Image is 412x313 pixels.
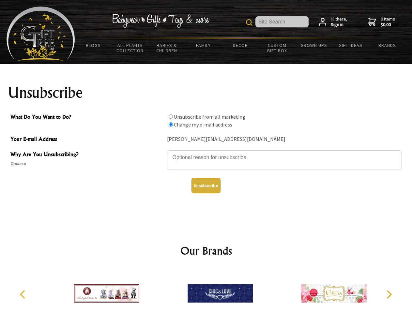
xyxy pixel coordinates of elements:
[169,114,173,119] input: What Do You Want to Do?
[10,160,164,168] span: Optional
[368,16,395,28] a: 0 items$0.00
[7,7,75,61] img: Babyware - Gifts - Toys and more...
[8,85,404,100] h1: Unsubscribe
[13,243,399,259] h2: Our Brands
[167,134,402,144] div: [PERSON_NAME][EMAIL_ADDRESS][DOMAIN_NAME]
[10,113,164,122] span: What Do You Want to Do?
[112,38,149,57] a: All Plants Collection
[319,16,347,28] a: Hi there,Sign in
[191,178,221,193] button: Unsubscribe
[381,22,395,28] strong: $0.00
[75,38,112,52] a: BLOGS
[10,150,164,160] span: Why Are You Unsubscribing?
[331,22,347,28] strong: Sign in
[174,113,245,120] label: Unsubscribe from all marketing
[169,122,173,127] input: What Do You Want to Do?
[246,19,252,26] img: product search
[10,135,164,144] span: Your E-mail Address
[174,121,232,128] label: Change my e-mail address
[167,150,402,170] textarea: Why Are You Unsubscribing?
[331,16,347,28] span: Hi there,
[332,38,369,52] a: Gift Ideas
[381,16,395,28] span: 0 items
[255,16,309,27] input: Site Search
[259,38,296,57] a: Custom Gift Box
[222,38,259,52] a: Decor
[16,287,31,302] button: Previous
[148,38,185,57] a: Babies & Children
[369,38,406,52] a: Brands
[382,287,396,302] button: Next
[295,38,332,52] a: Grown Ups
[185,38,222,52] a: Family
[112,14,209,28] img: Babywear - Gifts - Toys & more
